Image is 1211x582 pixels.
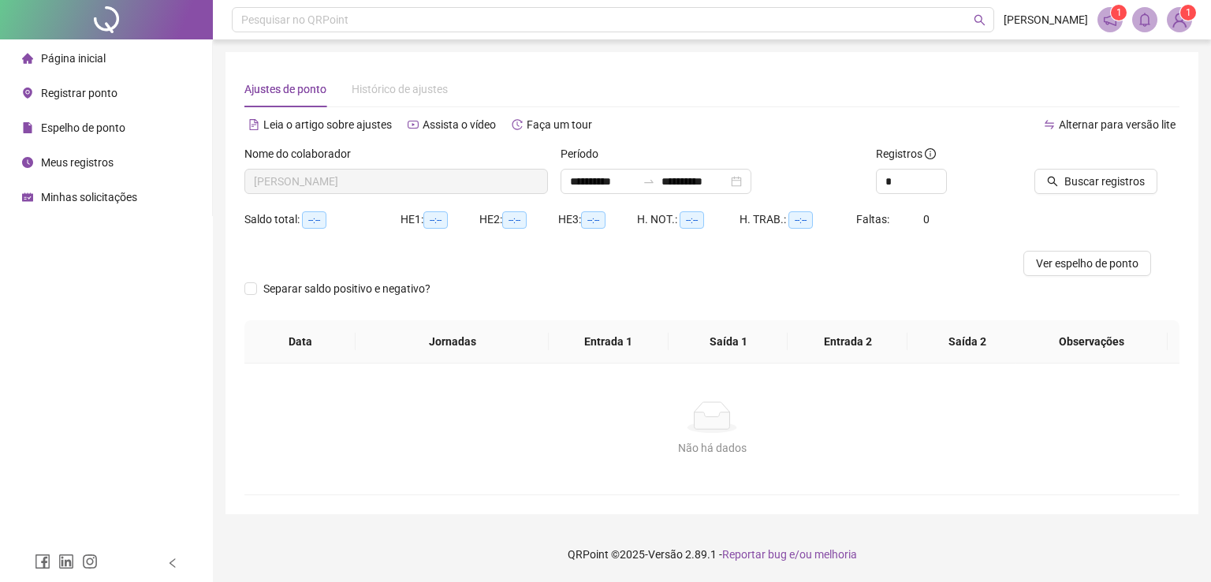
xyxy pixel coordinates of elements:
th: Entrada 2 [788,320,907,364]
th: Saída 2 [907,320,1027,364]
span: left [167,558,178,569]
span: --:-- [680,211,704,229]
span: 1 [1116,7,1122,18]
button: Ver espelho de ponto [1023,251,1151,276]
span: schedule [22,192,33,203]
th: Saída 1 [669,320,788,364]
span: Ver espelho de ponto [1036,255,1138,272]
div: HE 2: [479,211,558,229]
span: --:-- [423,211,448,229]
span: Registrar ponto [41,87,117,99]
span: [PERSON_NAME] [1004,11,1088,28]
span: clock-circle [22,157,33,168]
span: Reportar bug e/ou melhoria [722,548,857,561]
span: --:-- [502,211,527,229]
span: --:-- [581,211,605,229]
th: Data [244,320,356,364]
span: facebook [35,554,50,569]
span: home [22,53,33,64]
th: Entrada 1 [549,320,669,364]
span: swap [1044,119,1055,130]
span: Meus registros [41,156,114,169]
img: 90498 [1168,8,1191,32]
th: Observações [1015,320,1168,364]
span: Leia o artigo sobre ajustes [263,118,392,131]
span: Espelho de ponto [41,121,125,134]
sup: Atualize o seu contato no menu Meus Dados [1180,5,1196,21]
span: to [643,175,655,188]
span: Assista o vídeo [423,118,496,131]
div: Saldo total: [244,211,401,229]
th: Jornadas [356,320,548,364]
span: file-text [248,119,259,130]
span: Ajustes de ponto [244,83,326,95]
span: notification [1103,13,1117,27]
span: bell [1138,13,1152,27]
span: search [974,14,986,26]
footer: QRPoint © 2025 - 2.89.1 - [213,527,1211,582]
label: Nome do colaborador [244,145,361,162]
span: Versão [648,548,683,561]
span: environment [22,88,33,99]
span: Faça um tour [527,118,592,131]
div: H. NOT.: [637,211,740,229]
span: Buscar registros [1064,173,1145,190]
span: Separar saldo positivo e negativo? [257,280,437,297]
span: youtube [408,119,419,130]
span: Histórico de ajustes [352,83,448,95]
sup: 1 [1111,5,1127,21]
div: H. TRAB.: [740,211,856,229]
span: file [22,122,33,133]
span: Registros [876,145,936,162]
span: 0 [923,213,930,226]
span: Alternar para versão lite [1059,118,1176,131]
span: Página inicial [41,52,106,65]
label: Período [561,145,609,162]
span: search [1047,176,1058,187]
div: HE 1: [401,211,479,229]
div: HE 3: [558,211,637,229]
span: info-circle [925,148,936,159]
span: history [512,119,523,130]
span: --:-- [302,211,326,229]
span: --:-- [788,211,813,229]
span: Observações [1028,333,1155,350]
span: 1 [1186,7,1191,18]
span: FELIPE SOUSA DA SILVA [254,170,538,193]
button: Buscar registros [1034,169,1157,194]
span: swap-right [643,175,655,188]
div: Não há dados [263,439,1161,457]
span: instagram [82,554,98,569]
span: linkedin [58,554,74,569]
span: Faltas: [856,213,892,226]
span: Minhas solicitações [41,191,137,203]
